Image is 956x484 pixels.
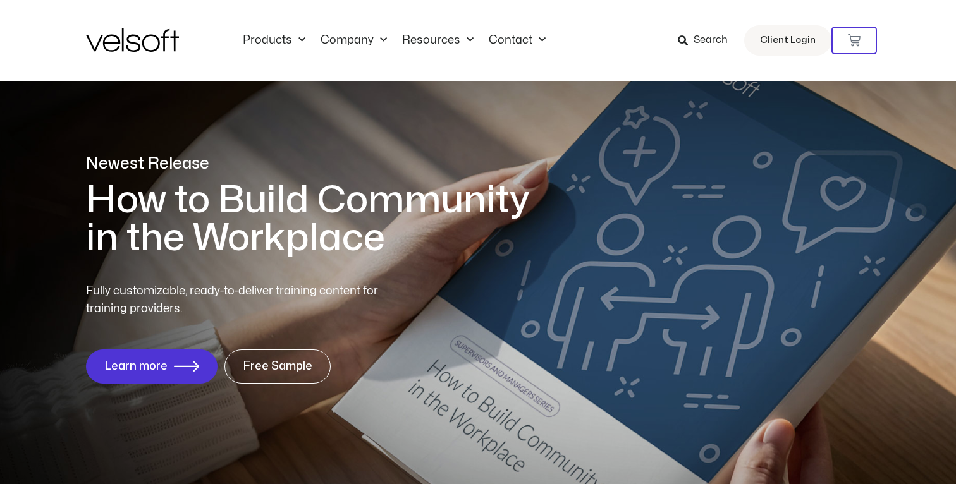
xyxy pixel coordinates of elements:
[243,360,312,373] span: Free Sample
[235,33,553,47] nav: Menu
[104,360,168,373] span: Learn more
[235,33,313,47] a: ProductsMenu Toggle
[86,282,401,318] p: Fully customizable, ready-to-deliver training content for training providers.
[744,25,831,56] a: Client Login
[395,33,481,47] a: ResourcesMenu Toggle
[760,32,816,49] span: Client Login
[224,349,331,384] a: Free Sample
[86,181,548,257] h1: How to Build Community in the Workplace
[481,33,553,47] a: ContactMenu Toggle
[86,349,218,384] a: Learn more
[86,28,179,52] img: Velsoft Training Materials
[694,32,728,49] span: Search
[313,33,395,47] a: CompanyMenu Toggle
[678,30,737,51] a: Search
[86,153,548,175] p: Newest Release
